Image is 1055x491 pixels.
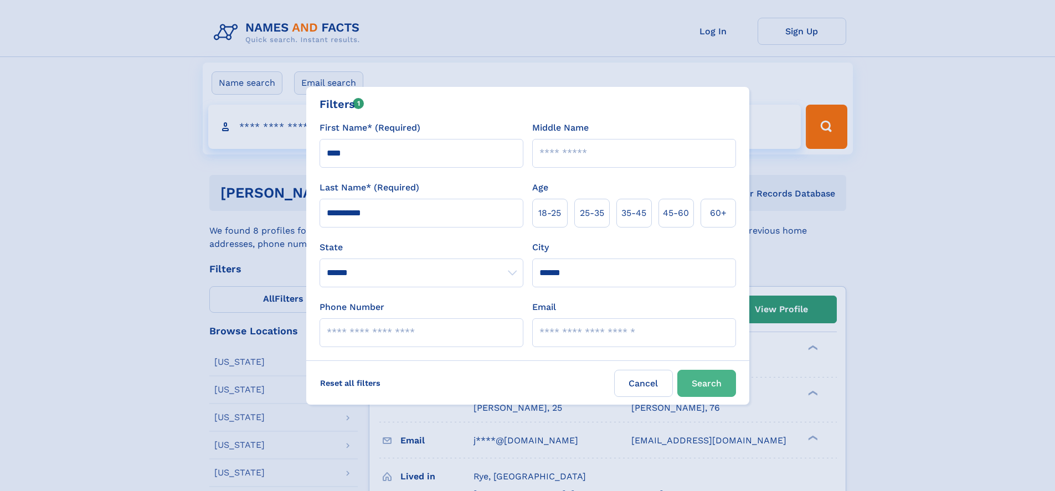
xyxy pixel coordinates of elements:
[710,206,727,220] span: 60+
[532,301,556,314] label: Email
[532,241,549,254] label: City
[677,370,736,397] button: Search
[538,206,561,220] span: 18‑25
[320,241,523,254] label: State
[320,121,420,135] label: First Name* (Required)
[621,206,646,220] span: 35‑45
[532,121,589,135] label: Middle Name
[320,96,364,112] div: Filters
[320,181,419,194] label: Last Name* (Required)
[614,370,673,397] label: Cancel
[663,206,689,220] span: 45‑60
[580,206,604,220] span: 25‑35
[313,370,388,396] label: Reset all filters
[532,181,548,194] label: Age
[320,301,384,314] label: Phone Number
